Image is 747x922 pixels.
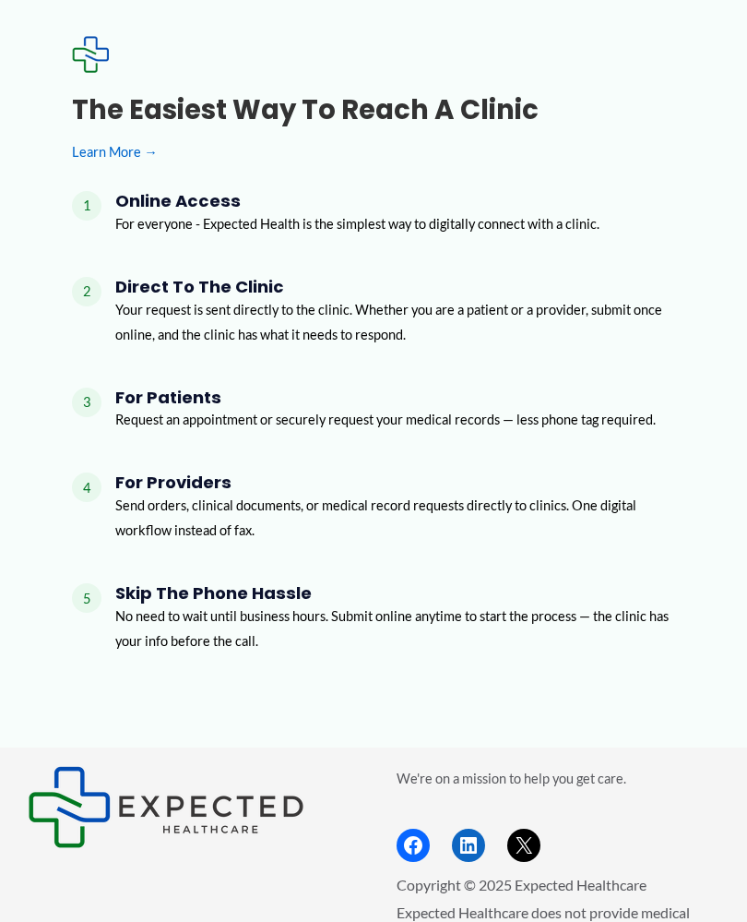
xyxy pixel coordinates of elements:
aside: Footer Widget 1 [28,766,350,848]
img: Expected Healthcare Logo - side, dark font, small [28,766,304,848]
h4: For Providers [115,473,675,493]
aside: Footer Widget 2 [397,766,719,862]
img: Expected Healthcare Logo [72,36,109,73]
p: Request an appointment or securely request your medical records — less phone tag required. [115,407,656,432]
span: 2 [72,277,101,306]
span: Copyright © 2025 Expected Healthcare [397,876,646,893]
h4: Skip the Phone Hassle [115,583,675,604]
span: 4 [72,473,101,502]
h4: Online Access [115,191,599,211]
span: 1 [72,191,101,221]
h4: For Patients [115,388,656,408]
h3: The Easiest Way to Reach a Clinic [72,93,674,126]
p: For everyone - Expected Health is the simplest way to digitally connect with a clinic. [115,211,599,236]
h4: Direct to the Clinic [115,277,675,297]
p: Send orders, clinical documents, or medical record requests directly to clinics. One digital work... [115,493,675,543]
a: Learn More → [72,139,674,164]
span: 5 [72,583,101,613]
p: Your request is sent directly to the clinic. Whether you are a patient or a provider, submit once... [115,297,675,347]
p: No need to wait until business hours. Submit online anytime to start the process — the clinic has... [115,604,675,653]
p: We're on a mission to help you get care. [397,766,719,791]
span: 3 [72,388,101,417]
